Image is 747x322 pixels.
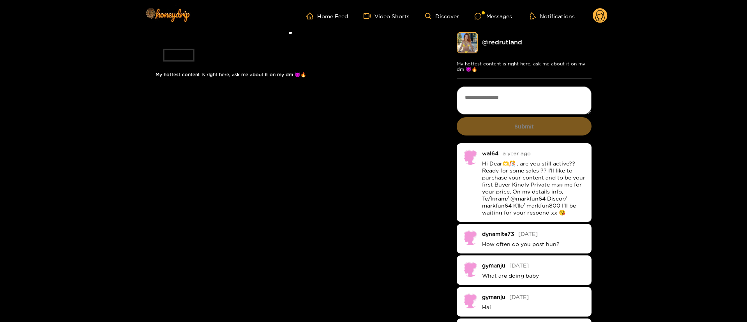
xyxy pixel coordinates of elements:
div: gymanju [482,262,505,268]
p: Hi Dear🫶🎊 , are you still active?? Ready for some sales ?? I’ll like to purchase your content and... [482,160,586,216]
p: What are doing baby [482,272,586,279]
button: Notifications [528,12,577,20]
img: no-avatar.png [463,230,478,245]
span: [DATE] [518,231,538,237]
div: dynamite73 [482,231,514,237]
li: slide item 1 [163,49,194,62]
button: Submit [457,117,592,135]
img: no-avatar.png [463,261,478,277]
a: Video Shorts [364,12,410,19]
img: redrutland [457,32,478,53]
span: video-camera [364,12,374,19]
h1: My hottest content is right here, ask me about it on my dm 😈🔥 [155,72,426,77]
span: [DATE] [509,262,529,268]
div: gymanju [482,294,505,300]
a: Home Feed [306,12,348,19]
span: a year ago [503,150,531,156]
div: Messages [475,12,512,21]
img: no-avatar.png [463,149,478,165]
a: Discover [425,13,459,19]
span: home [306,12,317,19]
a: @ redrutland [482,39,522,46]
li: slide item 1 [289,31,292,34]
div: wal64 [482,150,499,156]
img: no-avatar.png [463,293,478,308]
p: My hottest content is right here, ask me about it on my dm 😈🔥 [457,61,592,72]
p: How often do you post hun? [482,241,586,248]
p: Hai [482,304,586,311]
span: [DATE] [509,294,529,300]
